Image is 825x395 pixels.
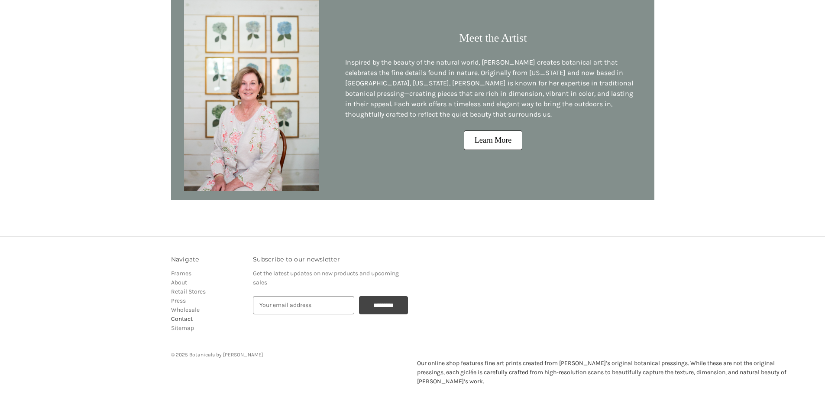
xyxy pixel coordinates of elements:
[253,269,408,287] p: Get the latest updates on new products and upcoming sales
[171,288,206,295] a: Retail Stores
[171,279,187,286] a: About
[171,270,191,277] a: Frames
[171,306,200,313] a: Wholesale
[171,297,186,304] a: Press
[171,255,244,264] h3: Navigate
[253,296,354,314] input: Your email address
[171,315,193,323] a: Contact
[171,324,194,332] a: Sitemap
[345,57,641,120] p: Inspired by the beauty of the natural world, [PERSON_NAME] creates botanical art that celebrates ...
[417,359,803,386] p: Our online shop features fine art prints created from [PERSON_NAME]’s original botanical pressing...
[171,351,654,359] p: © 2025 Botanicals by [PERSON_NAME]
[253,255,408,264] h3: Subscribe to our newsletter
[464,131,522,150] a: Learn More
[459,29,527,46] p: Meet the Artist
